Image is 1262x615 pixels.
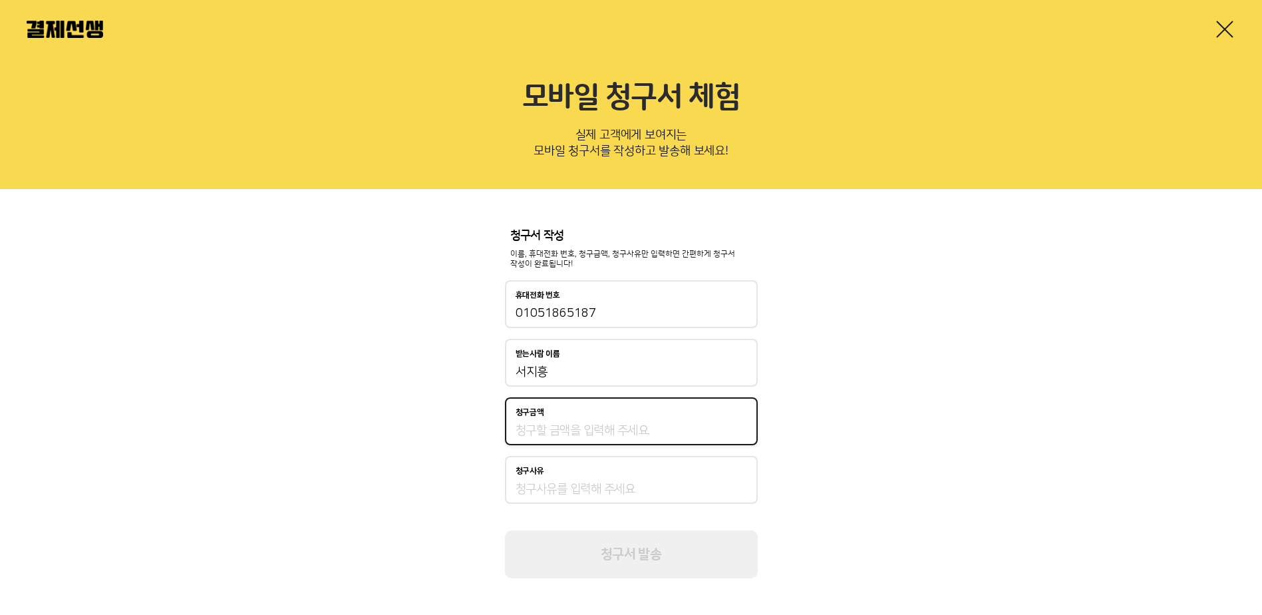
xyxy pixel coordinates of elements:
p: 청구사유 [516,467,544,476]
p: 실제 고객에게 보여지는 모바일 청구서를 작성하고 발송해 보세요! [27,124,1235,168]
p: 휴대전화 번호 [516,291,560,300]
input: 휴대전화 번호 [516,306,747,321]
button: 청구서 발송 [505,530,758,578]
p: 청구서 작성 [510,229,752,244]
p: 청구금액 [516,408,544,417]
input: 받는사람 이름 [516,364,747,380]
h2: 모바일 청구서 체험 [27,80,1235,116]
input: 청구사유 [516,481,747,497]
p: 이름, 휴대전화 번호, 청구금액, 청구사유만 입력하면 간편하게 청구서 작성이 완료됩니다! [510,249,752,270]
img: 결제선생 [27,21,103,38]
input: 청구금액 [516,423,747,439]
p: 받는사람 이름 [516,349,560,359]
